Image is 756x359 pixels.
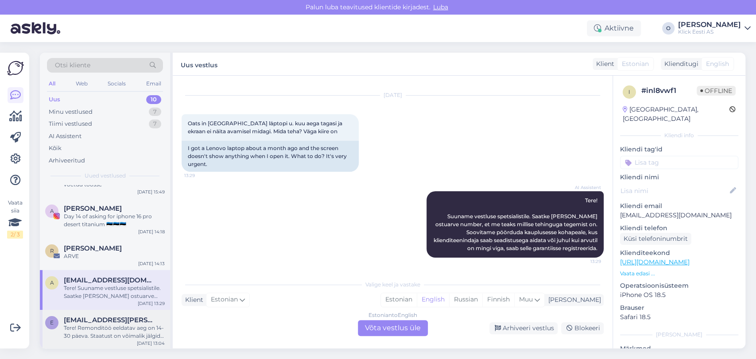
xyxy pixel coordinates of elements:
span: Estonian [211,295,238,305]
div: 7 [149,108,161,116]
div: Kõik [49,144,62,153]
p: Märkmed [620,344,738,353]
span: renee virronen [64,244,122,252]
div: Klient [182,295,203,305]
div: [DATE] [182,91,604,99]
span: 13:29 [568,258,601,265]
span: A [50,208,54,214]
div: Arhiveeritud [49,156,85,165]
span: Estonian [622,59,649,69]
div: I got a Lenovo laptop about a month ago and the screen doesn't show anything when I open it. What... [182,141,359,172]
span: eigen.lenk@gmail.com [64,316,156,324]
div: [GEOGRAPHIC_DATA], [GEOGRAPHIC_DATA] [623,105,729,124]
span: Offline [697,86,736,96]
div: [PERSON_NAME] [678,21,741,28]
p: Kliendi nimi [620,173,738,182]
div: Socials [106,78,128,89]
p: Operatsioonisüsteem [620,281,738,290]
div: Finnish [482,293,514,306]
input: Lisa nimi [620,186,728,196]
div: [DATE] 13:04 [137,340,165,347]
p: Brauser [620,303,738,313]
div: Kliendi info [620,131,738,139]
div: Email [144,78,163,89]
a: [PERSON_NAME]Klick Eesti AS [678,21,751,35]
div: Arhiveeri vestlus [489,322,558,334]
p: Kliendi telefon [620,224,738,233]
div: [DATE] 14:18 [138,228,165,235]
span: e [50,319,54,326]
div: [PERSON_NAME] [620,331,738,339]
div: Aktiivne [587,20,641,36]
p: Safari 18.5 [620,313,738,322]
input: Lisa tag [620,156,738,169]
a: [URL][DOMAIN_NAME] [620,258,690,266]
span: arvi@green.ee [64,276,156,284]
div: 2 / 3 [7,231,23,239]
span: AI Assistent [568,184,601,191]
span: Muu [519,295,533,303]
p: Kliendi tag'id [620,145,738,154]
span: Luba [430,3,451,11]
div: Uus [49,95,60,104]
div: Russian [449,293,482,306]
span: Oats in [GEOGRAPHIC_DATA] läptopi u. kuu aega tagasi ja ekraan ei näita avamisel midagi. Mida teh... [188,120,344,135]
p: Kliendi email [620,201,738,211]
div: [DATE] 13:29 [138,300,165,307]
div: 7 [149,120,161,128]
p: [EMAIL_ADDRESS][DOMAIN_NAME] [620,211,738,220]
div: AI Assistent [49,132,81,141]
span: r [50,247,54,254]
div: # inl8vwf1 [641,85,697,96]
div: ARVE [64,252,165,260]
p: iPhone OS 18.5 [620,290,738,300]
span: English [706,59,729,69]
span: Uued vestlused [85,172,126,180]
span: Aleksander Albei [64,205,122,212]
div: Tere! Remonditöö eeldatav aeg on 14-30 päeva. Staatust on võimalik jälgida siit lingilt: [URL][DO... [64,324,165,340]
div: All [47,78,57,89]
span: Otsi kliente [55,61,90,70]
div: Minu vestlused [49,108,93,116]
div: Valige keel ja vastake [182,281,604,289]
div: Estonian to English [368,311,417,319]
span: i [628,89,630,95]
div: Blokeeri [561,322,604,334]
div: Tere! Suuname vestluse spetsialistile. Saatke [PERSON_NAME] ostuarve number, et me teaks millise ... [64,284,165,300]
div: [DATE] 14:13 [138,260,165,267]
div: Klient [593,59,614,69]
div: [PERSON_NAME] [545,295,601,305]
div: Day 14 of asking for iphone 16 pro desert titanium 🇪🇪🇪🇪🇪🇪 [64,212,165,228]
img: Askly Logo [7,60,24,77]
p: Klienditeekond [620,248,738,258]
div: Võta vestlus üle [358,320,428,336]
label: Uus vestlus [181,58,217,70]
div: Klienditugi [661,59,698,69]
span: 13:29 [184,172,217,179]
div: 10 [146,95,161,104]
span: Tere! Suuname vestluse spetsialistile. Saatke [PERSON_NAME] ostuarve number, et me teaks millise ... [434,197,599,251]
div: Web [74,78,89,89]
div: Estonian [381,293,417,306]
div: [DATE] 15:49 [137,189,165,195]
span: a [50,279,54,286]
p: Vaata edasi ... [620,270,738,278]
div: Tiimi vestlused [49,120,92,128]
div: Vaata siia [7,199,23,239]
div: English [417,293,449,306]
div: Klick Eesti AS [678,28,741,35]
div: O [662,22,675,35]
div: Küsi telefoninumbrit [620,233,691,245]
